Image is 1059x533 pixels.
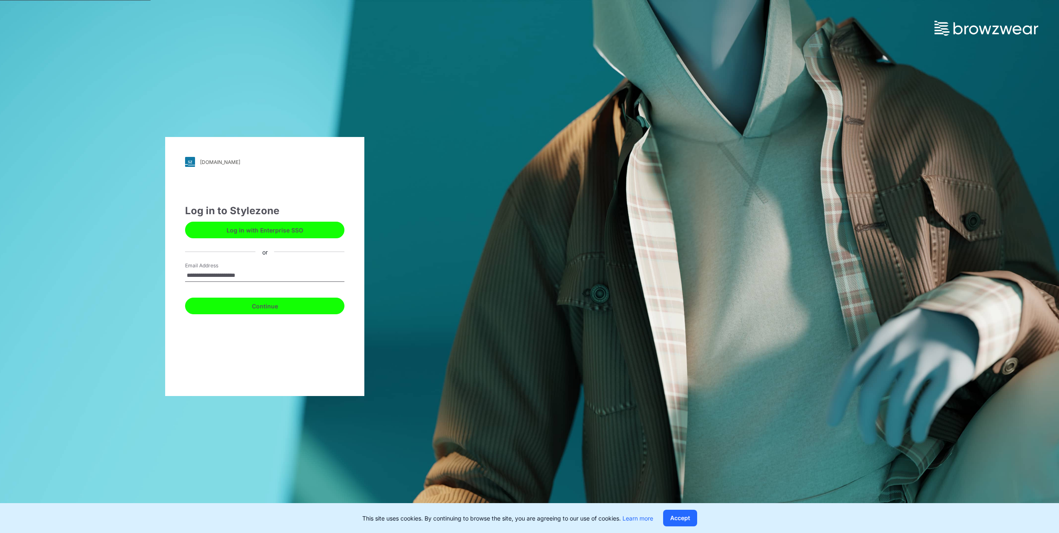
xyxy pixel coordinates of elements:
button: Accept [663,510,697,526]
a: [DOMAIN_NAME] [185,157,344,167]
button: Continue [185,298,344,314]
a: Learn more [622,515,653,522]
div: Log in to Stylezone [185,203,344,218]
div: [DOMAIN_NAME] [200,159,240,165]
img: browzwear-logo.73288ffb.svg [935,21,1038,36]
img: svg+xml;base64,PHN2ZyB3aWR0aD0iMjgiIGhlaWdodD0iMjgiIHZpZXdCb3g9IjAgMCAyOCAyOCIgZmlsbD0ibm9uZSIgeG... [185,157,195,167]
label: Email Address [185,262,243,269]
div: or [256,247,274,256]
p: This site uses cookies. By continuing to browse the site, you are agreeing to our use of cookies. [362,514,653,523]
button: Log in with Enterprise SSO [185,222,344,238]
